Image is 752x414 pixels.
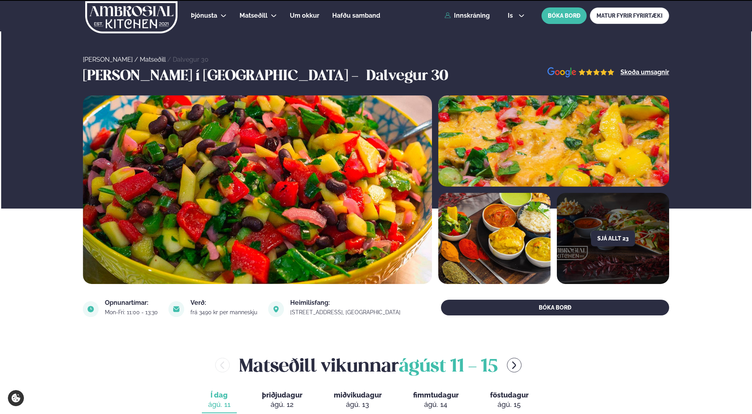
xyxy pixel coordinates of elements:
[334,391,382,399] span: miðvikudagur
[332,11,380,20] a: Hafðu samband
[407,387,465,413] button: fimmtudagur ágú. 14
[240,12,267,19] span: Matseðill
[208,390,231,400] span: Í dag
[547,67,615,78] img: image alt
[84,1,178,33] img: logo
[290,11,319,20] a: Um okkur
[507,358,521,372] button: menu-btn-right
[191,12,217,19] span: Þjónusta
[256,387,309,413] button: þriðjudagur ágú. 12
[399,358,498,376] span: ágúst 11 - 15
[140,56,166,63] a: Matseðill
[413,391,459,399] span: fimmtudagur
[501,13,531,19] button: is
[262,400,302,409] div: ágú. 12
[215,358,230,372] button: menu-btn-left
[484,387,535,413] button: föstudagur ágú. 15
[438,193,551,284] img: image alt
[191,11,217,20] a: Þjónusta
[202,387,237,413] button: Í dag ágú. 11
[83,67,362,86] h3: [PERSON_NAME] í [GEOGRAPHIC_DATA] -
[290,300,402,306] div: Heimilisfang:
[332,12,380,19] span: Hafðu samband
[105,300,159,306] div: Opnunartímar:
[190,300,258,306] div: Verð:
[542,7,587,24] button: BÓKA BORÐ
[413,400,459,409] div: ágú. 14
[328,387,388,413] button: miðvikudagur ágú. 13
[490,400,529,409] div: ágú. 15
[620,69,669,75] a: Skoða umsagnir
[268,301,284,317] img: image alt
[334,400,382,409] div: ágú. 13
[83,56,133,63] a: [PERSON_NAME]
[445,12,490,19] a: Innskráning
[262,391,302,399] span: þriðjudagur
[190,309,258,315] div: frá 3490 kr per manneskju
[508,13,515,19] span: is
[105,309,159,315] div: Mon-Fri: 11:00 - 13:30
[490,391,529,399] span: föstudagur
[438,95,669,187] img: image alt
[134,56,140,63] span: /
[590,7,669,24] a: MATUR FYRIR FYRIRTÆKI
[167,56,173,63] span: /
[239,352,498,378] h2: Matseðill vikunnar
[173,56,209,63] a: Dalvegur 30
[290,12,319,19] span: Um okkur
[366,67,448,86] h3: Dalvegur 30
[290,308,402,317] a: link
[591,231,635,246] button: Sjá allt 23
[168,301,184,317] img: image alt
[240,11,267,20] a: Matseðill
[441,300,669,315] button: BÓKA BORÐ
[83,301,99,317] img: image alt
[8,390,24,406] a: Cookie settings
[208,400,231,409] div: ágú. 11
[83,95,432,284] img: image alt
